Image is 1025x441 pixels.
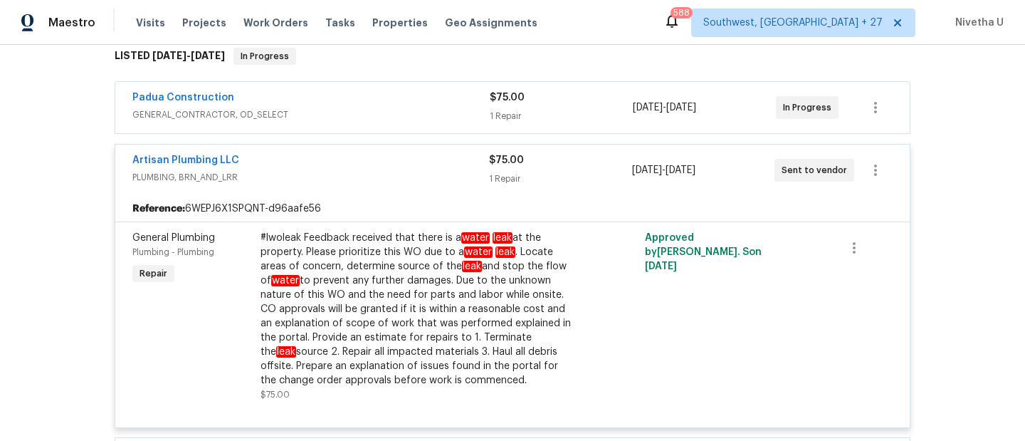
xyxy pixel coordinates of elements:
[276,346,296,358] em: leak
[136,16,165,30] span: Visits
[490,93,525,103] span: $75.00
[134,266,173,281] span: Repair
[261,390,290,399] span: $75.00
[666,165,695,175] span: [DATE]
[182,16,226,30] span: Projects
[445,16,537,30] span: Geo Assignments
[261,231,572,388] div: #lwoleak Feedback received that there is a at the property. Please prioritize this WO due to a . ...
[464,247,493,258] em: water
[950,16,1004,30] span: Nivetha U
[191,51,225,61] span: [DATE]
[115,48,225,65] h6: LISTED
[666,103,696,113] span: [DATE]
[782,163,853,177] span: Sent to vendor
[489,155,524,165] span: $75.00
[152,51,225,61] span: -
[633,100,696,115] span: -
[703,16,883,30] span: Southwest, [GEOGRAPHIC_DATA] + 27
[489,172,631,186] div: 1 Repair
[490,109,633,123] div: 1 Repair
[673,6,690,20] div: 588
[645,261,677,271] span: [DATE]
[372,16,428,30] span: Properties
[132,93,234,103] a: Padua Construction
[48,16,95,30] span: Maestro
[132,170,489,185] span: PLUMBING, BRN_AND_LRR
[132,233,215,243] span: General Plumbing
[325,18,355,28] span: Tasks
[132,202,185,216] b: Reference:
[632,163,695,177] span: -
[461,232,490,244] em: water
[243,16,308,30] span: Work Orders
[132,155,239,165] a: Artisan Plumbing LLC
[462,261,482,272] em: leak
[493,232,512,244] em: leak
[633,103,663,113] span: [DATE]
[271,275,300,286] em: water
[132,108,490,122] span: GENERAL_CONTRACTOR, OD_SELECT
[115,196,910,222] div: 6WEPJ6X1SPQNT-d96aafe56
[132,248,214,256] span: Plumbing - Plumbing
[645,233,762,271] span: Approved by [PERSON_NAME]. S on
[632,165,662,175] span: [DATE]
[495,247,515,258] em: leak
[235,49,295,63] span: In Progress
[110,33,915,79] div: LISTED [DATE]-[DATE]In Progress
[783,100,837,115] span: In Progress
[152,51,186,61] span: [DATE]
